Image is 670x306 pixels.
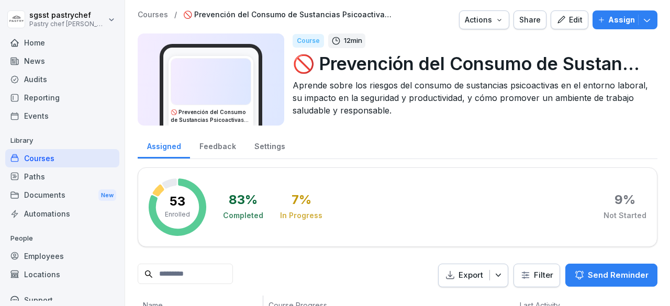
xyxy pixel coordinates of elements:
[5,88,119,107] a: Reporting
[5,33,119,52] a: Home
[593,10,657,29] button: Assign
[138,10,168,19] a: Courses
[344,36,362,46] p: 12 min
[459,10,509,29] button: Actions
[5,205,119,223] a: Automations
[520,270,553,280] div: Filter
[556,14,583,26] div: Edit
[5,107,119,125] a: Events
[5,149,119,167] a: Courses
[190,132,245,158] a: Feedback
[138,132,190,158] a: Assigned
[293,79,649,117] p: Aprende sobre los riesgos del consumo de sustancias psicoactivas en el entorno laboral, su impact...
[459,269,483,281] p: Export
[5,167,119,186] a: Paths
[465,14,504,26] div: Actions
[5,230,119,247] p: People
[5,52,119,70] a: News
[604,210,646,221] div: Not Started
[5,247,119,265] a: Employees
[29,11,106,20] p: sgsst pastrychef
[513,10,546,29] button: Share
[229,194,258,206] div: 83 %
[29,20,106,28] p: Pastry chef [PERSON_NAME] y Cocina gourmet
[5,70,119,88] a: Audits
[5,265,119,284] a: Locations
[223,210,263,221] div: Completed
[588,269,649,281] p: Send Reminder
[519,14,541,26] div: Share
[5,186,119,205] a: DocumentsNew
[293,50,649,77] p: 🚫 Prevención del Consumo de Sustancias Psicoactivas en el Trabajo
[293,34,324,48] div: Course
[280,210,322,221] div: In Progress
[565,264,657,287] button: Send Reminder
[438,264,508,287] button: Export
[292,194,311,206] div: 7 %
[514,264,560,287] button: Filter
[245,132,294,158] a: Settings
[165,210,190,219] p: Enrolled
[608,14,635,26] p: Assign
[174,10,177,19] p: /
[5,132,119,149] p: Library
[615,194,635,206] div: 9 %
[170,195,185,208] p: 53
[171,108,251,124] h3: 🚫 Prevención del Consumo de Sustancias Psicoactivas en el Trabajo
[183,10,393,19] a: 🚫 Prevención del Consumo de Sustancias Psicoactivas en el Trabajo
[551,10,588,29] button: Edit
[98,189,116,201] div: New
[5,186,119,205] div: Documents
